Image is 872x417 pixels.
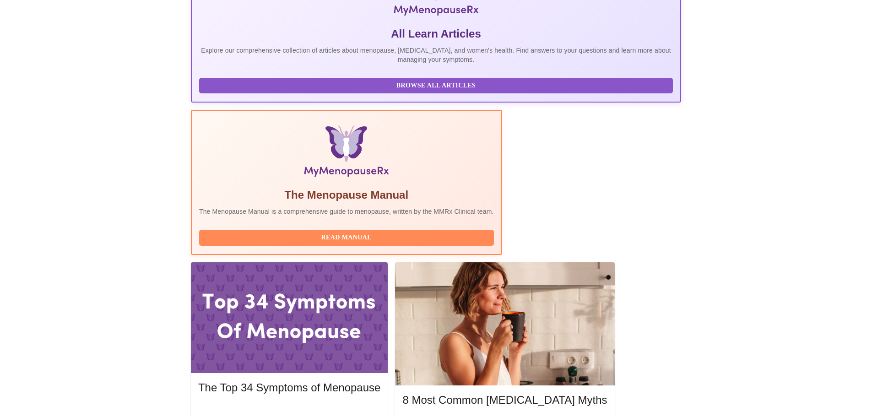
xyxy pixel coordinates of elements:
h5: The Menopause Manual [199,188,494,202]
button: Read Manual [199,230,494,246]
span: Read More [207,406,371,417]
a: Read More [198,406,383,414]
span: Read Manual [208,232,485,244]
button: Browse All Articles [199,78,673,94]
img: Menopause Manual [246,125,447,180]
h5: 8 Most Common [MEDICAL_DATA] Myths [402,393,607,407]
a: Browse All Articles [199,81,675,89]
h5: The Top 34 Symptoms of Menopause [198,380,380,395]
span: Browse All Articles [208,80,664,92]
h5: All Learn Articles [199,27,673,41]
p: The Menopause Manual is a comprehensive guide to menopause, written by the MMRx Clinical team. [199,207,494,216]
a: Read Manual [199,233,496,241]
p: Explore our comprehensive collection of articles about menopause, [MEDICAL_DATA], and women's hea... [199,46,673,64]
